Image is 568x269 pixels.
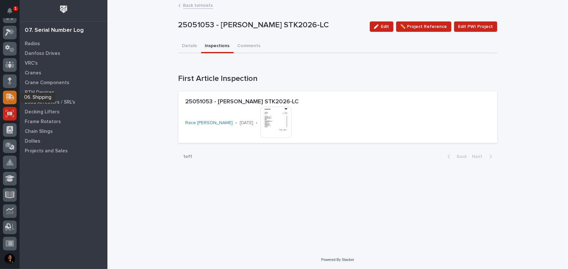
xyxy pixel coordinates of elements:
p: [DATE] [240,120,254,126]
span: Back [453,154,467,160]
a: BTH Devices [20,87,107,97]
a: 25051053 - [PERSON_NAME] STK2026-LCRace [PERSON_NAME] •[DATE]• [178,91,497,144]
button: ✏️ Project Reference [396,21,451,32]
a: Cranes [20,68,107,78]
button: Next [470,154,497,160]
button: users-avatar [3,252,17,266]
button: Notifications [3,4,17,18]
div: 07. Serial Number Log [25,27,84,34]
p: Frame Rotators [25,119,61,125]
a: Projects and Sales [20,146,107,156]
p: VRC's [25,60,38,66]
p: • [236,120,237,126]
button: Edit PWI Project [454,21,497,32]
p: Radios [25,41,40,47]
a: Radios [20,39,107,48]
p: Chain Slings [25,129,53,134]
a: Frame Rotators [20,117,107,126]
a: Powered By Stacker [321,258,354,262]
p: • [256,120,258,126]
p: Load Arrestors / SRL's [25,99,75,105]
a: Dollies [20,136,107,146]
a: Load Arrestors / SRL's [20,97,107,107]
h1: First Article Inspection [178,74,497,83]
p: 25051053 - [PERSON_NAME] STK2026-LC [178,20,365,30]
a: Chain Slings [20,126,107,136]
img: Workspace Logo [58,3,70,15]
p: 1 [14,6,17,11]
a: Race [PERSON_NAME] [186,120,233,126]
a: Danfoss Drives [20,48,107,58]
button: Edit [370,21,394,32]
a: Crane Components [20,78,107,87]
p: Projects and Sales [25,148,68,154]
p: 25051053 - [PERSON_NAME] STK2026-LC [186,98,406,106]
a: Decking Lifters [20,107,107,117]
p: Danfoss Drives [25,51,60,57]
a: Back toHoists [183,1,213,9]
span: Edit [381,24,389,30]
span: Next [472,154,487,160]
button: Inspections [201,40,234,53]
a: VRC's [20,58,107,68]
div: Notifications1 [8,8,17,18]
span: Edit PWI Project [458,23,493,31]
p: Decking Lifters [25,109,60,115]
p: 1 of 1 [178,149,198,165]
button: Details [178,40,201,53]
button: Comments [234,40,265,53]
button: Back [442,154,470,160]
p: Cranes [25,70,41,76]
span: ✏️ Project Reference [400,23,447,31]
p: Dollies [25,138,40,144]
p: BTH Devices [25,90,54,96]
p: Crane Components [25,80,69,86]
